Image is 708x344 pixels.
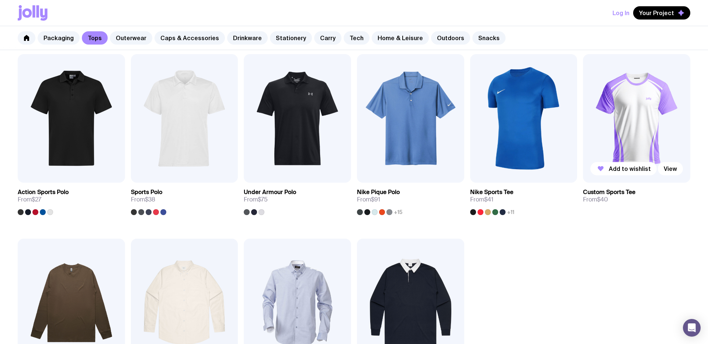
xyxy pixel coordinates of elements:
[357,183,464,215] a: Nike Pique PoloFrom$91+15
[394,209,402,215] span: +15
[270,31,312,45] a: Stationery
[658,162,683,175] a: View
[258,196,268,203] span: $75
[639,9,674,17] span: Your Project
[314,31,341,45] a: Carry
[612,6,629,20] button: Log In
[131,189,162,196] h3: Sports Polo
[344,31,369,45] a: Tech
[431,31,470,45] a: Outdoors
[470,196,493,203] span: From
[131,183,238,215] a: Sports PoloFrom$38
[131,196,155,203] span: From
[472,31,506,45] a: Snacks
[583,189,635,196] h3: Custom Sports Tee
[609,165,651,172] span: Add to wishlist
[155,31,225,45] a: Caps & Accessories
[32,196,41,203] span: $27
[244,183,351,215] a: Under Armour PoloFrom$75
[145,196,155,203] span: $38
[683,319,701,337] div: Open Intercom Messenger
[244,189,296,196] h3: Under Armour Polo
[507,209,514,215] span: +11
[583,196,608,203] span: From
[244,196,268,203] span: From
[633,6,690,20] button: Your Project
[357,196,380,203] span: From
[590,162,657,175] button: Add to wishlist
[470,183,577,215] a: Nike Sports TeeFrom$41+11
[372,31,429,45] a: Home & Leisure
[110,31,152,45] a: Outerwear
[82,31,108,45] a: Tops
[227,31,268,45] a: Drinkware
[583,183,690,209] a: Custom Sports TeeFrom$40
[18,196,41,203] span: From
[484,196,493,203] span: $41
[597,196,608,203] span: $40
[18,183,125,215] a: Action Sports PoloFrom$27
[18,189,69,196] h3: Action Sports Polo
[470,189,513,196] h3: Nike Sports Tee
[38,31,80,45] a: Packaging
[371,196,380,203] span: $91
[357,189,400,196] h3: Nike Pique Polo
